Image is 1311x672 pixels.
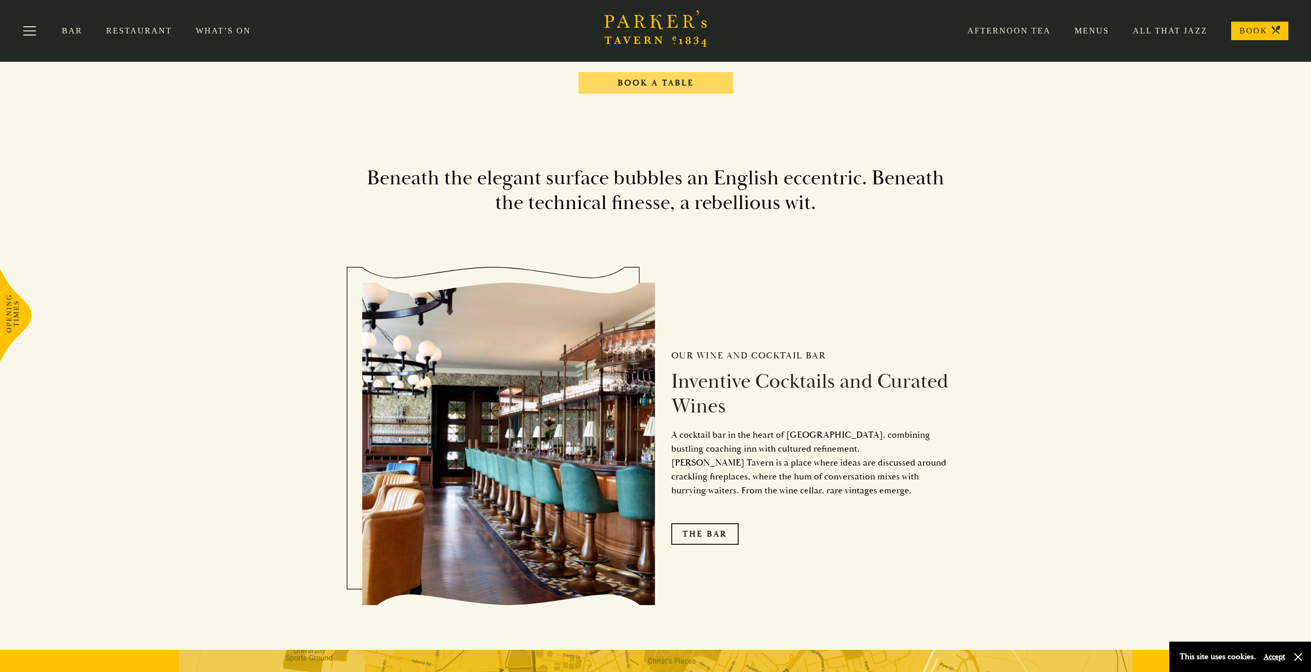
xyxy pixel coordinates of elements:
p: This site uses cookies. [1180,649,1256,664]
h2: Beneath the elegant surface bubbles an English eccentric. Beneath the technical finesse, a rebell... [362,166,949,215]
button: Accept [1264,652,1285,662]
a: Book A Table [578,72,733,94]
h2: Inventive Cocktails and Curated Wines [671,369,949,419]
button: Close and accept [1293,652,1303,662]
a: The Bar [671,523,739,545]
p: A cocktail bar in the heart of [GEOGRAPHIC_DATA], combining bustling coaching inn with cultured r... [671,428,949,497]
h2: Our Wine and Cocktail Bar [671,350,949,361]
